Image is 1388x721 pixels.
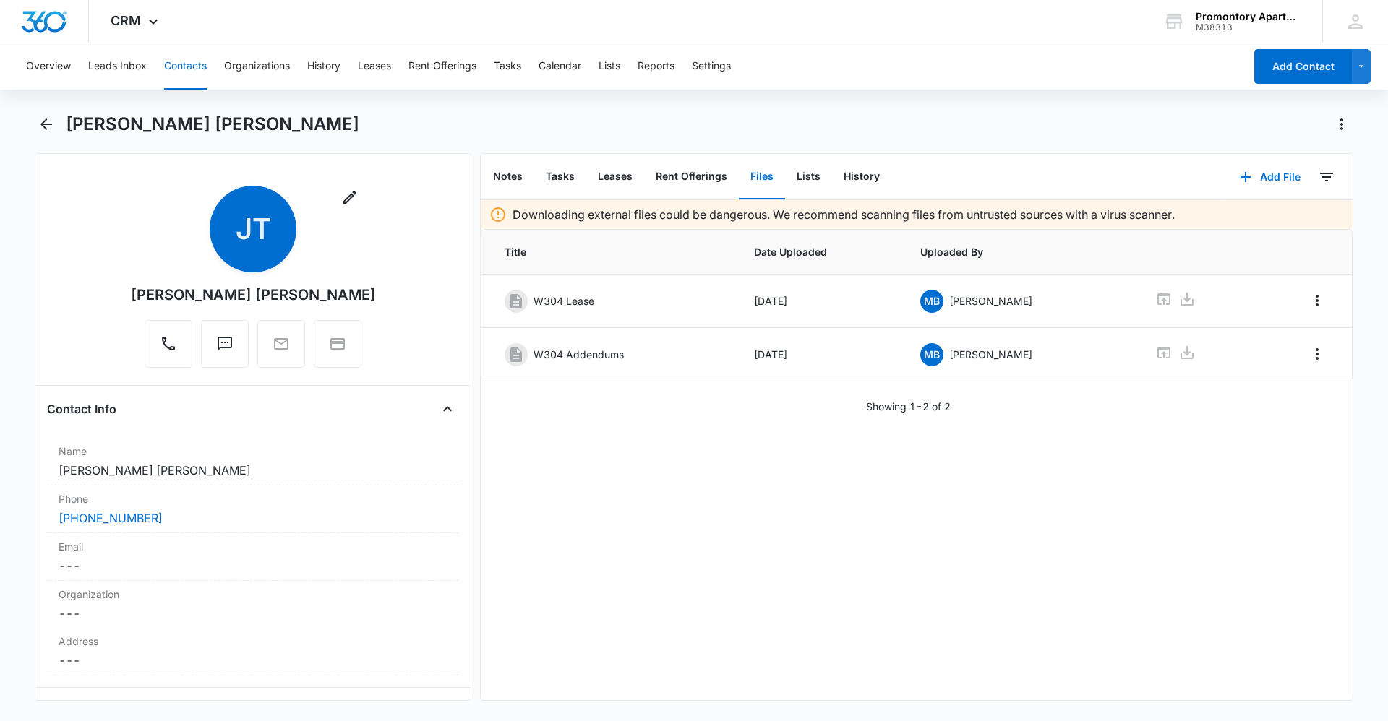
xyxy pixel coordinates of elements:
dd: --- [59,605,447,622]
dd: --- [59,652,447,669]
button: Lists [599,43,620,90]
dd: [PERSON_NAME] [PERSON_NAME] [59,462,447,479]
label: Name [59,444,447,459]
label: Organization [59,587,447,602]
h4: Contact Info [47,400,116,418]
button: Notes [481,155,534,199]
button: Organizations [224,43,290,90]
td: [DATE] [737,328,903,381]
button: Overflow Menu [1306,342,1329,366]
button: Leases [358,43,391,90]
p: W304 Lease [534,293,594,308]
button: Calendar [539,43,581,90]
button: Rent Offerings [644,155,739,199]
div: Email--- [47,533,459,581]
span: Title [505,244,719,259]
button: History [307,43,340,90]
button: Close [436,397,459,420]
button: Add Contact [1254,49,1352,84]
button: Lists [785,155,832,199]
button: History [832,155,891,199]
button: Tasks [494,43,521,90]
button: Text [201,320,249,368]
div: Phone[PHONE_NUMBER] [47,485,459,533]
label: Email [59,539,447,554]
button: Reports [638,43,674,90]
label: Address [59,634,447,649]
button: Filters [1315,165,1338,189]
button: Call [145,320,192,368]
button: Leads Inbox [88,43,147,90]
div: Address--- [47,628,459,675]
button: Rent Offerings [408,43,476,90]
span: CRM [111,13,141,28]
td: [DATE] [737,275,903,328]
button: Leases [586,155,644,199]
div: account id [1196,22,1301,33]
a: [PHONE_NUMBER] [59,509,163,527]
div: account name [1196,11,1301,22]
dd: --- [59,557,447,574]
span: JT [210,186,296,272]
p: Showing 1-2 of 2 [866,399,951,414]
label: Phone [59,491,447,506]
button: Overflow Menu [1306,289,1329,312]
p: [PERSON_NAME] [949,293,1032,308]
button: Settings [692,43,731,90]
button: Files [739,155,785,199]
span: Date Uploaded [754,244,886,259]
button: Add File [1225,160,1315,194]
p: W304 Addendums [534,347,624,362]
span: MB [920,290,943,313]
h1: [PERSON_NAME] [PERSON_NAME] [66,113,359,135]
p: Downloading external files could be dangerous. We recommend scanning files from untrusted sources... [513,206,1175,223]
div: [PERSON_NAME] [PERSON_NAME] [131,284,376,306]
button: Back [35,113,57,136]
button: Tasks [534,155,586,199]
button: Actions [1330,113,1353,136]
button: Overview [26,43,71,90]
a: Call [145,342,192,355]
span: Uploaded By [920,244,1121,259]
button: Contacts [164,43,207,90]
div: Name[PERSON_NAME] [PERSON_NAME] [47,438,459,485]
div: Organization--- [47,581,459,628]
a: Text [201,342,249,355]
span: MB [920,343,943,366]
p: [PERSON_NAME] [949,347,1032,362]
